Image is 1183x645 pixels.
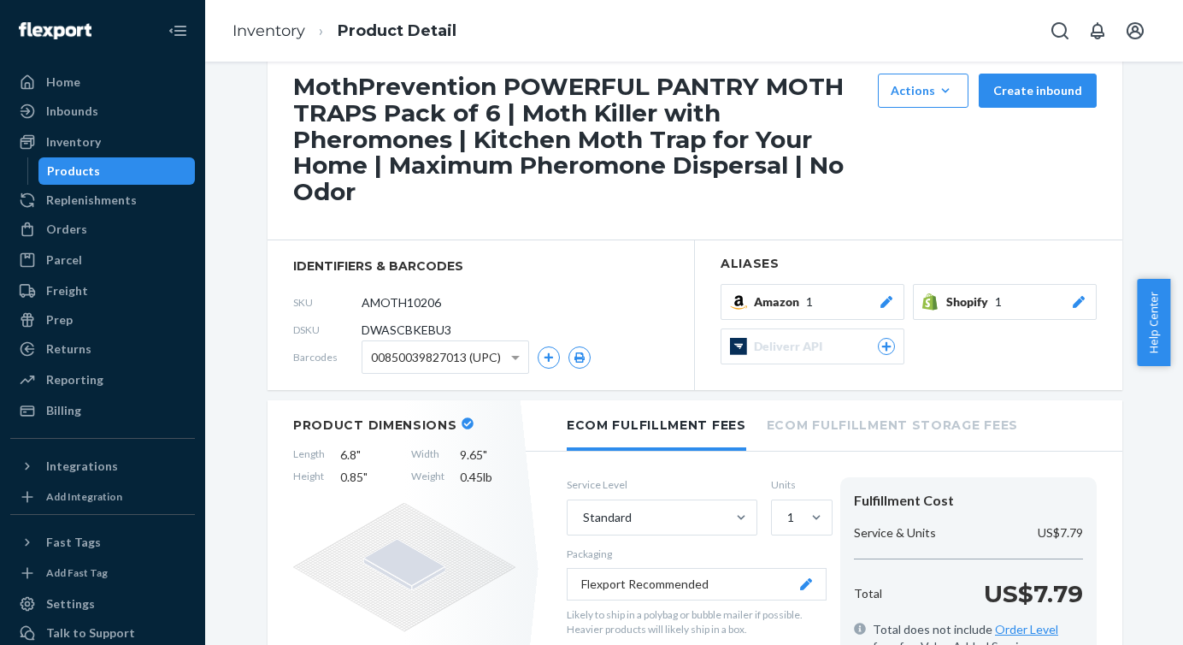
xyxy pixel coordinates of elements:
a: Inventory [232,21,305,40]
div: Fast Tags [46,534,101,551]
span: DSKU [293,322,362,337]
a: Add Integration [10,487,195,507]
a: Add Fast Tag [10,563,195,583]
div: Integrations [46,458,118,475]
span: Amazon [754,293,806,311]
p: US$7.79 [984,577,1083,611]
span: DWASCBKEBU3 [362,322,451,339]
a: Product Detail [338,21,456,40]
button: Flexport Recommended [567,568,827,601]
div: Returns [46,340,91,358]
p: Total [854,585,882,602]
p: Likely to ship in a polybag or bubble mailer if possible. Heavier products will likely ship in a ... [567,607,827,636]
span: 6.8 [340,447,396,464]
span: " [363,470,368,484]
span: Length [293,447,325,464]
li: Ecom Fulfillment Storage Fees [767,400,1018,447]
button: Shopify1 [913,284,1097,320]
button: Close Navigation [161,14,195,48]
div: Add Fast Tag [46,565,108,580]
div: Add Integration [46,489,122,504]
a: Order Level [995,622,1058,636]
div: Orders [46,221,87,238]
span: Weight [411,469,444,486]
div: Home [46,74,80,91]
p: Service & Units [854,524,936,541]
label: Service Level [567,477,757,492]
li: Ecom Fulfillment Fees [567,400,746,451]
span: Width [411,447,444,464]
a: Orders [10,216,195,243]
img: Flexport logo [19,22,91,39]
a: Home [10,68,195,96]
ol: breadcrumbs [219,6,470,56]
a: Products [38,157,196,185]
div: Standard [583,509,632,526]
span: SKU [293,295,362,310]
input: 1 [786,509,787,526]
p: US$7.79 [1038,524,1083,541]
a: Inbounds [10,98,195,125]
span: Shopify [946,293,995,311]
div: Actions [891,82,956,99]
input: Standard [581,509,583,526]
span: 9.65 [460,447,515,464]
div: Products [47,163,100,180]
button: Help Center [1137,279,1170,366]
span: Barcodes [293,350,362,364]
h2: Product Dimensions [293,417,457,433]
span: 0.85 [340,469,396,486]
h1: MothPrevention POWERFUL PANTRY MOTH TRAPS Pack of 6 | Moth Killer with Pheromones | Kitchen Moth ... [293,74,869,205]
label: Units [771,477,827,492]
button: Open account menu [1118,14,1152,48]
div: Replenishments [46,192,137,209]
button: Actions [878,74,968,108]
div: Freight [46,282,88,299]
a: Billing [10,397,195,424]
span: " [356,447,361,462]
div: Fulfillment Cost [854,491,1083,511]
div: Talk to Support [46,624,135,642]
div: Inventory [46,133,101,151]
span: Height [293,469,325,486]
a: Freight [10,277,195,305]
div: Inbounds [46,103,98,120]
span: 1 [806,293,813,311]
button: Open notifications [1080,14,1115,48]
h2: Aliases [721,257,1097,270]
div: 1 [787,509,794,526]
span: identifiers & barcodes [293,257,668,275]
p: Packaging [567,547,827,561]
a: Prep [10,306,195,334]
button: Integrations [10,453,195,480]
button: Deliverr API [721,328,904,364]
a: Reporting [10,366,195,394]
span: 1 [995,293,1002,311]
span: 00850039827013 (UPC) [371,343,501,372]
div: Prep [46,311,73,328]
a: Parcel [10,246,195,274]
button: Create inbound [979,74,1097,108]
button: Fast Tags [10,529,195,556]
a: Returns [10,335,195,363]
div: Billing [46,402,81,419]
div: Parcel [46,251,82,269]
a: Replenishments [10,186,195,214]
div: Reporting [46,371,103,388]
button: Open Search Box [1043,14,1077,48]
a: Inventory [10,128,195,156]
button: Amazon1 [721,284,904,320]
span: Deliverr API [754,338,829,355]
a: Settings [10,590,195,618]
span: 0.45 lb [460,469,515,486]
div: Settings [46,595,95,612]
span: " [483,447,487,462]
